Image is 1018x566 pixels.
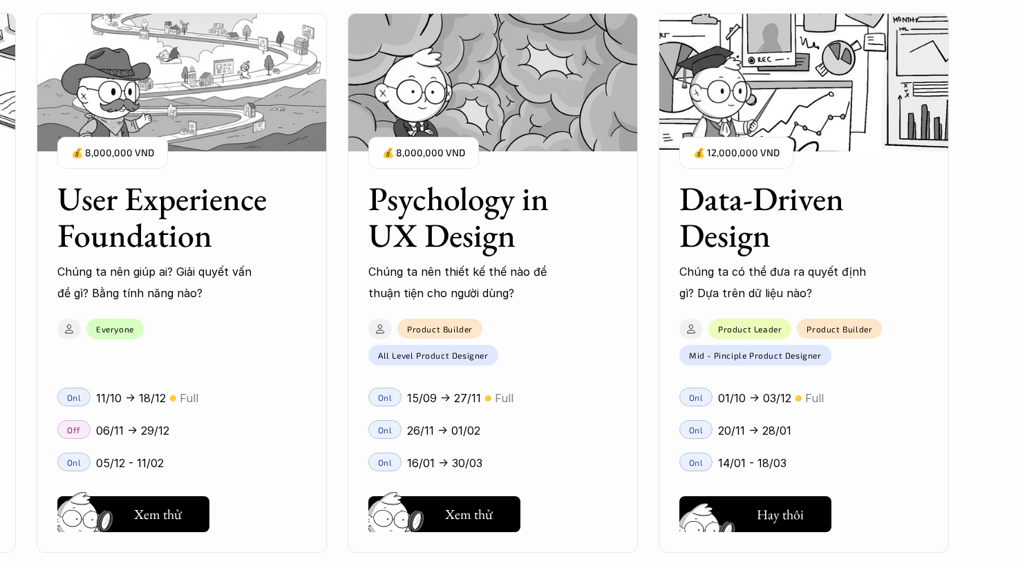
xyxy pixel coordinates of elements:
[368,491,520,532] a: Xem thử
[689,350,822,360] p: Mid - Pinciple Product Designer
[445,504,493,524] h5: Xem thử
[378,350,489,360] p: All Level Product Designer
[57,261,258,303] p: Chúng ta nên giúp ai? Giải quyết vấn đề gì? Bằng tính năng nào?
[795,393,802,404] p: 🟡
[718,420,791,441] p: 20/11 -> 28/01
[689,393,704,402] p: Onl
[679,491,831,532] a: Hay thôi
[689,425,704,435] p: Onl
[484,393,491,404] p: 🟡
[718,324,782,334] p: Product Leader
[378,457,393,467] p: Onl
[407,324,473,334] p: Product Builder
[805,388,824,408] p: Full
[679,261,880,303] p: Chúng ta có thể đưa ra quyết định gì? Dựa trên dữ liệu nào?
[679,180,894,254] h3: Data-Driven Design
[407,388,481,408] p: 15/09 -> 27/11
[495,388,513,408] p: Full
[407,453,482,473] p: 16/01 -> 30/03
[180,388,198,408] p: Full
[134,504,182,524] h5: Xem thử
[368,180,583,254] h3: Psychology in UX Design
[718,388,791,408] p: 01/10 -> 03/12
[57,180,272,254] h3: User Experience Foundation
[693,144,780,162] p: 💰 12,000,000 VND
[382,144,465,162] p: 💰 8,000,000 VND
[378,425,393,435] p: Onl
[757,504,804,524] h5: Hay thôi
[679,496,831,532] button: Hay thôi
[378,393,393,402] p: Onl
[807,324,872,334] p: Product Builder
[407,420,480,441] p: 26/11 -> 01/02
[169,393,176,404] p: 🟡
[689,457,704,467] p: Onl
[718,453,786,473] p: 14/01 - 18/03
[368,261,569,303] p: Chúng ta nên thiết kế thế nào để thuận tiện cho người dùng?
[368,496,520,532] button: Xem thử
